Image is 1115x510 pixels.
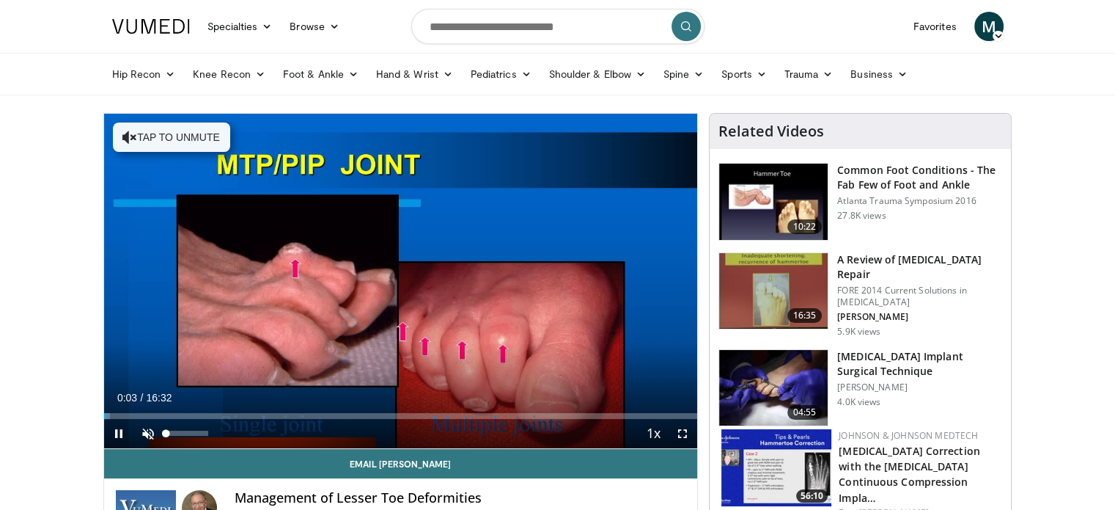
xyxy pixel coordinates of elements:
a: 10:22 Common Foot Conditions - The Fab Few of Foot and Ankle Atlanta Trauma Symposium 2016 27.8K ... [718,163,1002,241]
h4: Management of Lesser Toe Deformities [235,490,685,506]
a: Hand & Wrist [367,59,462,89]
a: Johnson & Johnson MedTech [839,429,978,442]
img: 9bb07df3-80ba-4eca-a2b5-f7329c0018eb.150x105_q85_crop-smart_upscale.jpg [721,429,831,506]
span: 56:10 [796,489,828,503]
button: Playback Rate [639,419,668,448]
img: 1c823efc-4520-49e5-87d1-ce531b7ef6bf.150x105_q85_crop-smart_upscale.jpg [719,350,828,426]
a: Favorites [905,12,965,41]
a: Foot & Ankle [274,59,367,89]
p: Atlanta Trauma Symposium 2016 [837,195,1002,207]
img: VuMedi Logo [112,19,190,34]
a: Specialties [199,12,281,41]
a: Hip Recon [103,59,185,89]
span: / [141,392,144,404]
input: Search topics, interventions [411,9,704,44]
p: 27.8K views [837,210,886,222]
a: Pediatrics [462,59,540,89]
a: [MEDICAL_DATA] Correction with the [MEDICAL_DATA] Continuous Compression Impla… [839,444,980,504]
button: Unmute [133,419,163,448]
p: 5.9K views [837,326,880,338]
a: Knee Recon [184,59,274,89]
a: 16:35 A Review of [MEDICAL_DATA] Repair FORE 2014 Current Solutions in [MEDICAL_DATA] [PERSON_NAM... [718,252,1002,338]
a: 56:10 [721,429,831,506]
a: M [974,12,1004,41]
p: 4.0K views [837,396,880,408]
button: Pause [104,419,133,448]
div: Volume Level [166,431,208,436]
img: RcxVNUapo-mhKxBX4xMDoxOmtsOzoiE5.150x105_q85_crop-smart_upscale.jpg [719,253,828,329]
span: 0:03 [117,392,137,404]
h3: Common Foot Conditions - The Fab Few of Foot and Ankle [837,163,1002,192]
p: FORE 2014 Current Solutions in [MEDICAL_DATA] [837,285,1002,308]
button: Tap to unmute [113,123,230,152]
h4: Related Videos [718,123,824,140]
img: 4559c471-f09d-4bda-8b3b-c296350a5489.150x105_q85_crop-smart_upscale.jpg [719,164,828,240]
a: Business [842,59,916,89]
span: 16:35 [787,308,823,323]
a: Browse [281,12,348,41]
a: Spine [655,59,713,89]
a: 04:55 [MEDICAL_DATA] Implant Surgical Technique [PERSON_NAME] 4.0K views [718,349,1002,427]
div: Progress Bar [104,413,698,419]
a: Shoulder & Elbow [540,59,655,89]
a: Email [PERSON_NAME] [104,449,698,478]
button: Fullscreen [668,419,697,448]
video-js: Video Player [104,114,698,449]
span: 10:22 [787,219,823,234]
h3: A Review of [MEDICAL_DATA] Repair [837,252,1002,282]
a: Trauma [776,59,842,89]
a: Sports [713,59,776,89]
h3: [MEDICAL_DATA] Implant Surgical Technique [837,349,1002,379]
p: [PERSON_NAME] [837,311,1002,323]
span: 16:32 [146,392,172,404]
span: 04:55 [787,405,823,420]
p: [PERSON_NAME] [837,382,1002,393]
